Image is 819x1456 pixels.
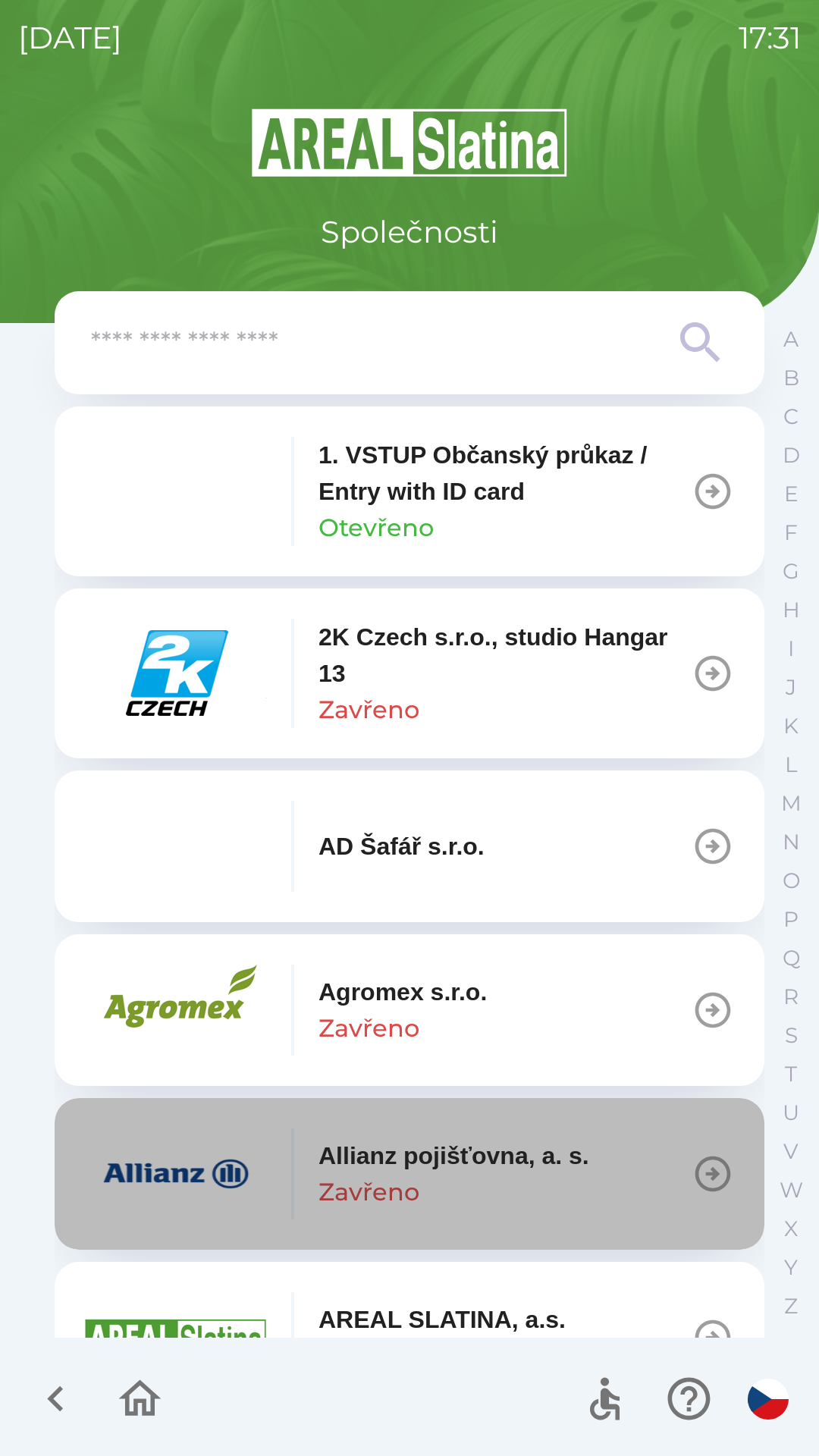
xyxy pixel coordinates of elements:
[783,1100,799,1126] p: U
[772,939,810,977] button: Q
[772,591,810,629] button: H
[783,906,799,933] p: P
[55,1262,764,1414] button: AREAL SLATINA, a.s.Zavřeno
[783,829,800,855] p: N
[85,801,267,892] img: fe4c8044-c89c-4fb5-bacd-c2622eeca7e4.png
[784,519,798,546] p: F
[783,365,799,391] p: B
[783,713,799,739] p: K
[772,1132,810,1171] button: V
[785,752,797,778] p: L
[55,1098,764,1250] button: Allianz pojišťovna, a. s.Zavřeno
[318,619,692,692] p: 2K Czech s.r.o., studio Hangar 13
[772,1171,810,1210] button: W
[780,1177,803,1203] p: W
[783,945,800,971] p: Q
[772,320,810,359] button: A
[786,674,796,701] p: J
[783,868,800,894] p: O
[772,707,810,745] button: K
[55,934,764,1086] button: Agromex s.r.o.Zavřeno
[772,1016,810,1055] button: S
[772,1287,810,1326] button: Z
[85,1292,267,1383] img: aad3f322-fb90-43a2-be23-5ead3ef36ce5.png
[772,1210,810,1248] button: X
[318,1137,589,1174] p: Allianz pojišťovna, a. s.
[772,823,810,861] button: N
[772,1094,810,1132] button: U
[772,513,810,552] button: F
[772,475,810,513] button: E
[18,15,122,61] p: [DATE]
[772,359,810,397] button: B
[772,668,810,707] button: J
[772,861,810,900] button: O
[318,974,487,1010] p: Agromex s.r.o.
[772,436,810,475] button: D
[784,1216,798,1242] p: X
[772,552,810,591] button: G
[772,977,810,1016] button: R
[318,1301,566,1338] p: AREAL SLATINA, a.s.
[772,397,810,436] button: C
[318,510,434,546] p: Otevřeno
[321,209,498,255] p: Společnosti
[783,597,800,623] p: H
[318,692,419,728] p: Zavřeno
[785,1022,798,1049] p: S
[772,900,810,939] button: P
[739,15,801,61] p: 17:31
[55,406,764,576] button: 1. VSTUP Občanský průkaz / Entry with ID cardOtevřeno
[85,446,267,537] img: 79c93659-7a2c-460d-85f3-2630f0b529cc.png
[318,1010,419,1046] p: Zavřeno
[55,588,764,758] button: 2K Czech s.r.o., studio Hangar 13Zavřeno
[772,745,810,784] button: L
[55,770,764,922] button: AD Šafář s.r.o.
[772,1248,810,1287] button: Y
[318,1174,419,1210] p: Zavřeno
[748,1379,789,1420] img: cs flag
[85,965,267,1056] img: 33c739ec-f83b-42c3-a534-7980a31bd9ae.png
[784,1254,798,1281] p: Y
[783,403,799,430] p: C
[85,628,267,719] img: 46855577-05aa-44e5-9e88-426d6f140dc0.png
[85,1128,267,1219] img: f3415073-8ef0-49a2-9816-fbbc8a42d535.png
[318,828,485,864] p: AD Šafář s.r.o.
[772,784,810,823] button: M
[783,1138,799,1165] p: V
[55,106,764,179] img: Logo
[772,629,810,668] button: I
[784,1293,798,1319] p: Z
[783,442,800,469] p: D
[783,558,799,585] p: G
[783,326,799,353] p: A
[788,635,794,662] p: I
[318,437,692,510] p: 1. VSTUP Občanský průkaz / Entry with ID card
[785,1061,797,1087] p: T
[783,984,799,1010] p: R
[772,1055,810,1094] button: T
[781,790,802,817] p: M
[784,481,799,507] p: E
